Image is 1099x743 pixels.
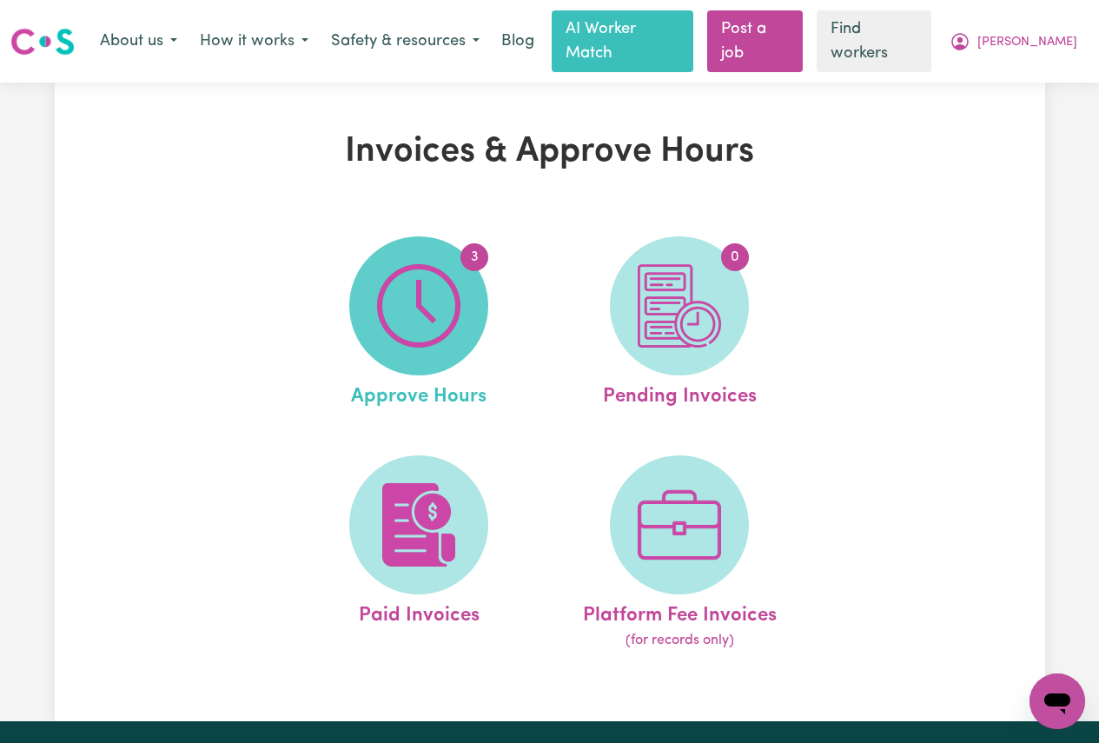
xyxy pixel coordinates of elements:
span: 0 [721,243,749,271]
button: My Account [938,23,1089,60]
a: Pending Invoices [554,236,804,412]
a: Blog [491,23,545,61]
iframe: Button to launch messaging window [1029,673,1085,729]
a: Platform Fee Invoices(for records only) [554,455,804,652]
h1: Invoices & Approve Hours [230,131,870,173]
a: Careseekers logo [10,22,75,62]
a: Approve Hours [294,236,544,412]
span: Platform Fee Invoices [583,594,777,631]
span: Paid Invoices [359,594,480,631]
span: Pending Invoices [603,375,757,412]
button: How it works [189,23,320,60]
a: Find workers [817,10,931,72]
span: (for records only) [626,630,734,651]
a: Paid Invoices [294,455,544,652]
span: Approve Hours [351,375,487,412]
a: AI Worker Match [552,10,693,72]
a: Post a job [707,10,803,72]
span: 3 [460,243,488,271]
button: About us [89,23,189,60]
button: Safety & resources [320,23,491,60]
img: Careseekers logo [10,26,75,57]
span: [PERSON_NAME] [977,33,1077,52]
